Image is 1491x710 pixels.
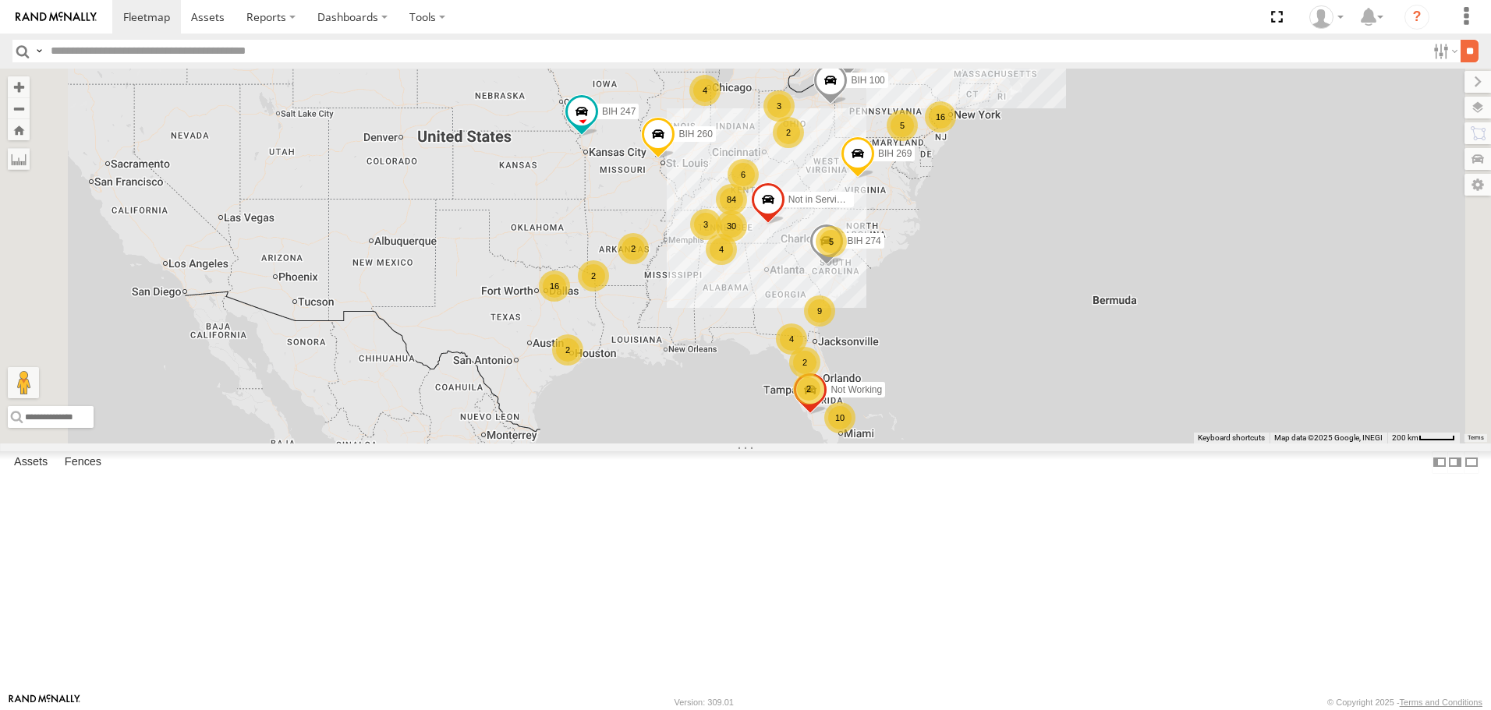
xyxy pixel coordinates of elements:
div: 4 [706,234,737,265]
div: 4 [689,75,721,106]
label: Dock Summary Table to the Left [1432,451,1447,474]
button: Map Scale: 200 km per 43 pixels [1387,433,1460,443]
div: 16 [539,270,570,302]
button: Zoom Home [8,119,30,140]
div: 10 [824,402,855,433]
span: Not Working [830,385,882,396]
div: Version: 309.01 [675,698,734,707]
span: BIH 269 [878,148,912,159]
span: Map data ©2025 Google, INEGI [1274,433,1383,442]
span: BIH 247 [602,107,636,118]
span: BIH 274 [847,235,880,246]
div: 6 [728,159,759,190]
label: Hide Summary Table [1464,451,1479,474]
img: rand-logo.svg [16,12,97,23]
span: BIH 100 [851,75,884,86]
div: 3 [763,90,795,122]
label: Measure [8,148,30,170]
a: Terms and Conditions [1400,698,1482,707]
label: Search Filter Options [1427,40,1461,62]
button: Keyboard shortcuts [1198,433,1265,443]
div: 2 [578,260,609,291]
span: BIH 260 [678,129,712,140]
div: 2 [789,347,820,378]
div: 84 [716,184,747,215]
label: Dock Summary Table to the Right [1447,451,1463,474]
span: Not in Service [GEOGRAPHIC_DATA] [788,195,947,206]
label: Fences [57,452,109,474]
div: 3 [690,209,721,240]
label: Assets [6,452,55,474]
button: Zoom out [8,97,30,119]
i: ? [1404,5,1429,30]
div: 30 [716,210,747,242]
button: Zoom in [8,76,30,97]
a: Visit our Website [9,694,80,710]
div: 5 [887,110,918,141]
div: 16 [925,101,956,132]
div: 9 [804,295,835,327]
div: 4 [776,323,807,355]
div: 2 [552,334,583,366]
span: 200 km [1392,433,1418,442]
label: Map Settings [1464,174,1491,196]
label: Search Query [33,40,45,62]
div: 5 [816,226,847,257]
div: Nele . [1304,5,1349,29]
div: 2 [618,233,649,264]
a: Terms (opens in new tab) [1468,434,1484,440]
div: 2 [793,373,824,404]
button: Drag Pegman onto the map to open Street View [8,367,39,398]
div: 2 [773,117,804,148]
div: © Copyright 2025 - [1327,698,1482,707]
